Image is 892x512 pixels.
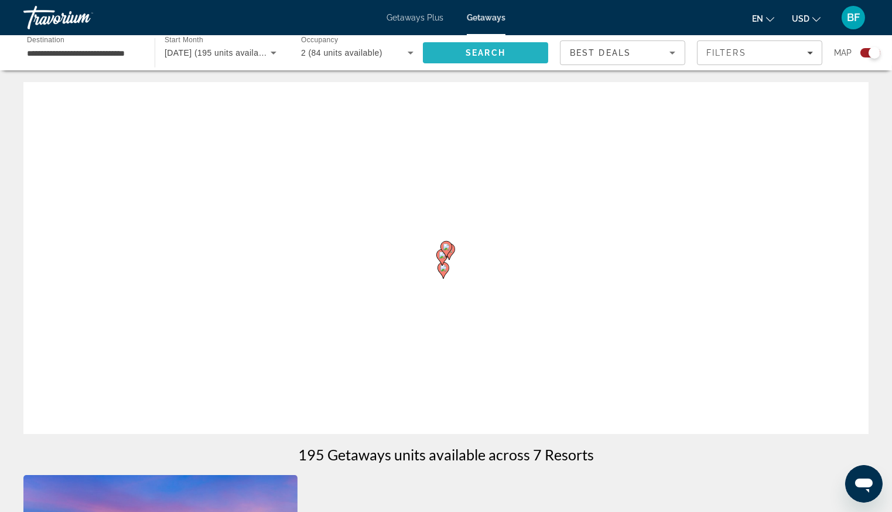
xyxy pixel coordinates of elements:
[706,48,746,57] span: Filters
[467,13,505,22] a: Getaways
[838,5,869,30] button: User Menu
[792,14,809,23] span: USD
[847,12,860,23] span: BF
[27,46,139,60] input: Select destination
[23,2,141,33] a: Travorium
[697,40,822,65] button: Filters
[165,48,274,57] span: [DATE] (195 units available)
[792,10,821,27] button: Change currency
[466,48,505,57] span: Search
[845,465,883,503] iframe: Button to launch messaging window
[570,48,631,57] span: Best Deals
[423,42,548,63] button: Search
[570,46,675,60] mat-select: Sort by
[834,45,852,61] span: Map
[387,13,443,22] a: Getaways Plus
[27,36,64,43] span: Destination
[301,36,338,44] span: Occupancy
[165,36,203,44] span: Start Month
[752,14,763,23] span: en
[752,10,774,27] button: Change language
[298,446,594,463] h1: 195 Getaways units available across 7 Resorts
[301,48,382,57] span: 2 (84 units available)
